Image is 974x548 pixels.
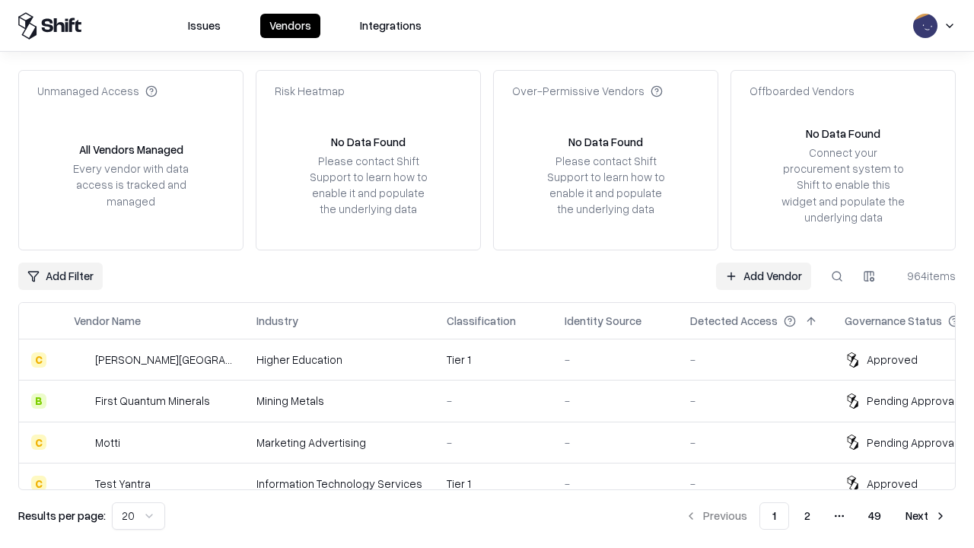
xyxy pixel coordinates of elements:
[895,268,956,284] div: 964 items
[676,502,956,530] nav: pagination
[568,134,643,150] div: No Data Found
[867,435,956,451] div: Pending Approval
[256,352,422,368] div: Higher Education
[31,393,46,409] div: B
[79,142,183,158] div: All Vendors Managed
[792,502,823,530] button: 2
[74,313,141,329] div: Vendor Name
[74,393,89,409] img: First Quantum Minerals
[331,134,406,150] div: No Data Found
[31,476,46,491] div: C
[447,393,540,409] div: -
[759,502,789,530] button: 1
[806,126,880,142] div: No Data Found
[565,476,666,492] div: -
[256,435,422,451] div: Marketing Advertising
[95,393,210,409] div: First Quantum Minerals
[750,83,855,99] div: Offboarded Vendors
[690,313,778,329] div: Detected Access
[68,161,194,209] div: Every vendor with data access is tracked and managed
[260,14,320,38] button: Vendors
[31,352,46,368] div: C
[867,476,918,492] div: Approved
[690,435,820,451] div: -
[351,14,431,38] button: Integrations
[95,352,232,368] div: [PERSON_NAME][GEOGRAPHIC_DATA]
[18,508,106,524] p: Results per page:
[447,435,540,451] div: -
[856,502,893,530] button: 49
[690,352,820,368] div: -
[447,476,540,492] div: Tier 1
[867,393,956,409] div: Pending Approval
[37,83,158,99] div: Unmanaged Access
[18,263,103,290] button: Add Filter
[565,313,641,329] div: Identity Source
[74,352,89,368] img: Reichman University
[543,153,669,218] div: Please contact Shift Support to learn how to enable it and populate the underlying data
[690,476,820,492] div: -
[867,352,918,368] div: Approved
[565,352,666,368] div: -
[74,476,89,491] img: Test Yantra
[179,14,230,38] button: Issues
[780,145,906,225] div: Connect your procurement system to Shift to enable this widget and populate the underlying data
[256,313,298,329] div: Industry
[447,352,540,368] div: Tier 1
[256,476,422,492] div: Information Technology Services
[275,83,345,99] div: Risk Heatmap
[305,153,431,218] div: Please contact Shift Support to learn how to enable it and populate the underlying data
[95,435,120,451] div: Motti
[74,435,89,450] img: Motti
[31,435,46,450] div: C
[447,313,516,329] div: Classification
[512,83,663,99] div: Over-Permissive Vendors
[690,393,820,409] div: -
[716,263,811,290] a: Add Vendor
[565,435,666,451] div: -
[896,502,956,530] button: Next
[845,313,942,329] div: Governance Status
[95,476,151,492] div: Test Yantra
[565,393,666,409] div: -
[256,393,422,409] div: Mining Metals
